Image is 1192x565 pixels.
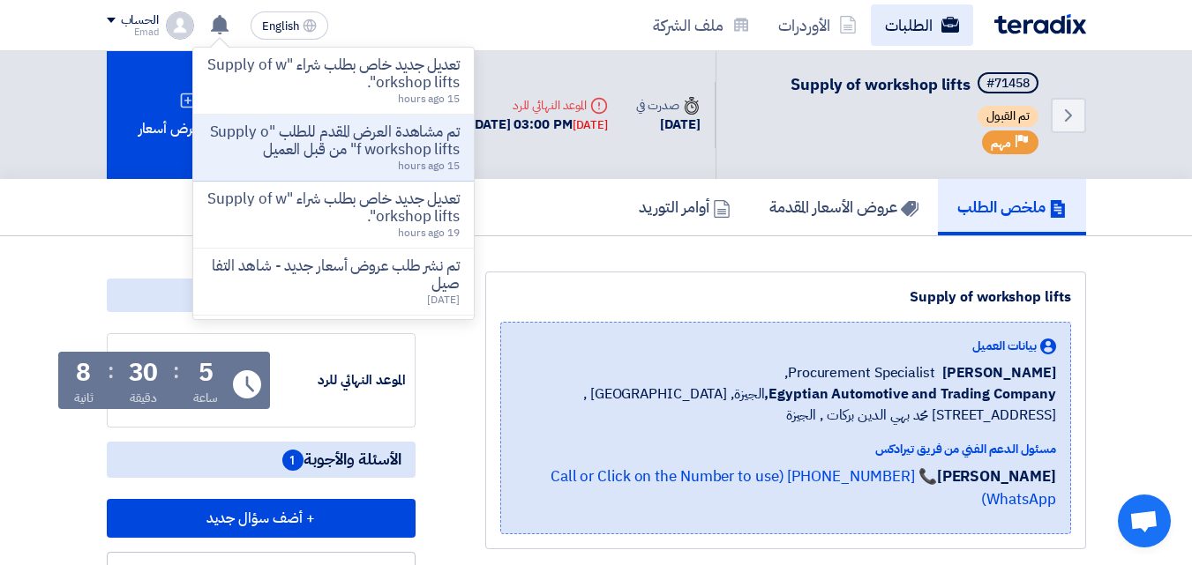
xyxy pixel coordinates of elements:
[636,96,700,115] div: صدرت في
[942,362,1056,383] span: [PERSON_NAME]
[207,190,460,226] p: تعديل جديد خاص بطلب شراء "Supply of workshop lifts".
[1118,494,1171,547] div: Open chat
[639,4,764,46] a: ملف الشركة
[282,449,401,471] span: الأسئلة والأجوبة
[166,11,194,40] img: profile_test.png
[207,257,460,293] p: تم نشر طلب عروض أسعار جديد - شاهد التفاصيل
[129,361,159,385] div: 30
[784,362,935,383] span: Procurement Specialist,
[871,4,973,46] a: الطلبات
[791,72,1042,97] h5: Supply of workshop lifts
[108,355,114,387] div: :
[639,197,731,217] h5: أوامر التوريد
[107,27,159,37] div: Emad
[173,355,179,387] div: :
[937,465,1056,487] strong: [PERSON_NAME]
[398,158,460,174] span: 15 hours ago
[107,499,416,538] button: + أضف سؤال جديد
[207,123,460,159] p: تم مشاهدة العرض المقدم للطلب "Supply of workshop lifts" من قبل العميل
[991,135,1011,152] span: مهم
[515,383,1056,426] span: الجيزة, [GEOGRAPHIC_DATA] ,[STREET_ADDRESS] محمد بهي الدين بركات , الجيزة
[619,179,750,235] a: أوامر التوريد
[251,11,328,40] button: English
[470,96,608,115] div: الموعد النهائي للرد
[764,383,1055,405] b: Egyptian Automotive and Trading Company,
[193,389,219,407] div: ساعة
[76,361,91,385] div: 8
[551,465,1056,510] a: 📞 [PHONE_NUMBER] (Call or Click on the Number to use WhatsApp)
[74,389,94,407] div: ثانية
[636,115,700,135] div: [DATE]
[500,286,1071,308] div: Supply of workshop lifts
[282,450,304,471] span: 1
[515,440,1056,458] div: مسئول الدعم الفني من فريق تيرادكس
[207,56,460,92] p: تعديل جديد خاص بطلب شراء "Supply of workshop lifts".
[199,361,214,385] div: 5
[398,91,460,107] span: 15 hours ago
[262,20,299,33] span: English
[107,279,416,312] div: مواعيد الطلب
[573,116,608,134] div: [DATE]
[769,197,918,217] h5: عروض الأسعار المقدمة
[957,197,1067,217] h5: ملخص الطلب
[994,14,1086,34] img: Teradix logo
[986,78,1030,90] div: #71458
[107,51,266,179] div: تقديم عرض أسعار
[130,389,157,407] div: دقيقة
[427,292,459,308] span: [DATE]
[972,337,1037,355] span: بيانات العميل
[274,370,406,390] div: الموعد النهائي للرد
[470,115,608,135] div: [DATE] 03:00 PM
[121,13,159,28] div: الحساب
[750,179,938,235] a: عروض الأسعار المقدمة
[764,4,871,46] a: الأوردرات
[938,179,1086,235] a: ملخص الطلب
[791,72,971,96] span: Supply of workshop lifts
[398,225,460,241] span: 19 hours ago
[978,106,1038,127] span: تم القبول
